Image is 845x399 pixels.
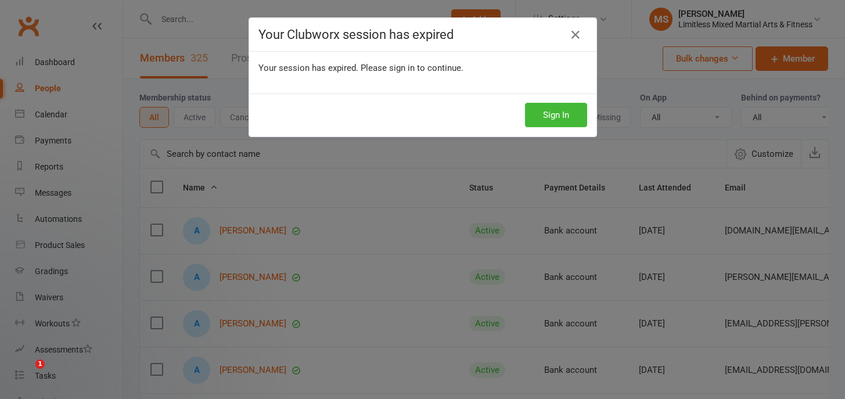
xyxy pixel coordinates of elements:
[258,63,463,73] span: Your session has expired. Please sign in to continue.
[9,286,241,368] iframe: Intercom notifications message
[566,26,585,44] a: Close
[258,27,587,42] h4: Your Clubworx session has expired
[35,360,45,369] span: 1
[12,360,39,387] iframe: Intercom live chat
[525,103,587,127] button: Sign In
